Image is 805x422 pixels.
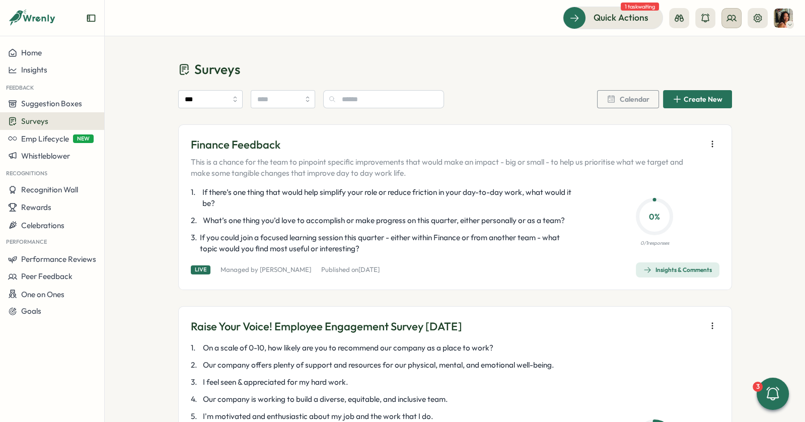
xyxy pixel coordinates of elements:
[260,265,311,273] a: [PERSON_NAME]
[639,210,670,223] p: 0 %
[21,202,51,212] span: Rewards
[21,151,70,161] span: Whistleblower
[643,266,712,274] div: Insights & Comments
[203,411,433,422] span: I'm motivated and enthusiastic about my job and the work that I do.
[594,11,648,24] span: Quick Actions
[684,96,722,103] span: Create New
[21,306,41,316] span: Goals
[191,319,462,334] p: Raise Your Voice! Employee Engagement Survey [DATE]
[203,215,565,226] span: What’s one thing you’d love to accomplish or make progress on this quarter, either personally or ...
[191,411,201,422] span: 5 .
[21,185,78,194] span: Recognition Wall
[191,187,201,209] span: 1 .
[21,254,96,264] span: Performance Reviews
[663,90,732,108] button: Create New
[774,9,793,28] img: Viveca Riley
[21,116,48,126] span: Surveys
[86,13,96,23] button: Expand sidebar
[191,265,210,274] div: Live
[191,215,201,226] span: 2 .
[203,377,348,388] span: I feel seen & appreciated for my hard work.
[321,265,380,274] p: Published on
[563,7,663,29] button: Quick Actions
[203,360,554,371] span: Our company offers plenty of support and resources for our physical, mental, and emotional well-b...
[191,157,701,179] p: This is a chance for the team to pinpoint specific improvements that would make an impact - big o...
[191,342,201,354] span: 1 .
[221,265,311,274] p: Managed by
[191,137,701,153] p: Finance Feedback
[202,187,578,209] span: If there’s one thing that would help simplify your role or reduce friction in your day-to-day wor...
[358,265,380,273] span: [DATE]
[621,3,659,11] span: 1 task waiting
[21,48,42,57] span: Home
[191,360,201,371] span: 2 .
[636,262,719,277] button: Insights & Comments
[597,90,659,108] button: Calendar
[73,134,94,143] span: NEW
[757,378,789,410] button: 3
[194,60,240,78] span: Surveys
[200,232,578,254] span: If you could join a focused learning session this quarter - either within Finance or from another...
[203,342,493,354] span: On a scale of 0-10, how likely are you to recommend our company as a place to work?
[21,134,69,144] span: Emp Lifecycle
[21,65,47,75] span: Insights
[21,99,82,108] span: Suggestion Boxes
[640,239,669,247] p: 0 / 1 responses
[21,271,72,281] span: Peer Feedback
[753,382,763,392] div: 3
[21,220,64,230] span: Celebrations
[203,394,448,405] span: Our company is working to build a diverse, equitable, and inclusive team.
[191,394,201,405] span: 4 .
[191,232,198,254] span: 3 .
[21,289,64,299] span: One on Ones
[191,377,201,388] span: 3 .
[620,96,649,103] span: Calendar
